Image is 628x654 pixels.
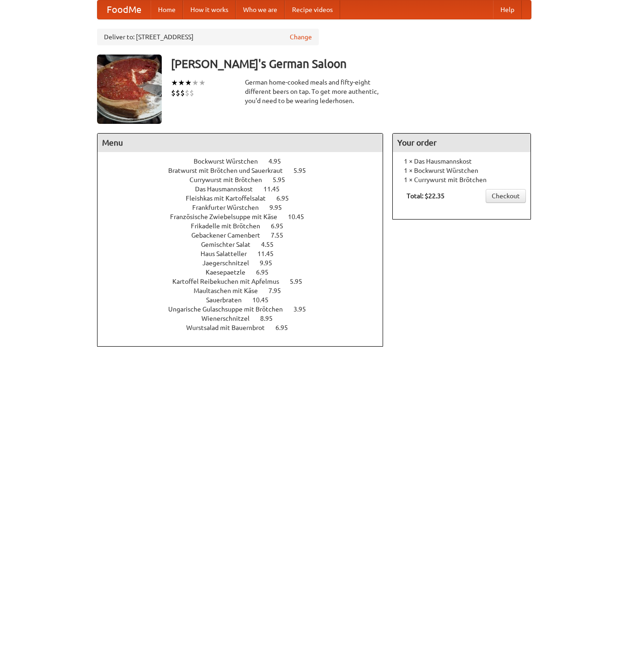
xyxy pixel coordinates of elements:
a: Checkout [486,189,526,203]
a: Maultaschen mit Käse 7.95 [194,287,298,294]
span: 3.95 [293,306,315,313]
a: Recipe videos [285,0,340,19]
a: Kaesepaetzle 6.95 [206,269,286,276]
a: Frankfurter Würstchen 9.95 [192,204,299,211]
li: $ [171,88,176,98]
span: Jaegerschnitzel [202,259,258,267]
a: Haus Salatteller 11.45 [201,250,291,257]
span: 7.55 [271,232,293,239]
span: Ungarische Gulaschsuppe mit Brötchen [168,306,292,313]
li: 1 × Currywurst mit Brötchen [397,175,526,184]
li: $ [180,88,185,98]
a: FoodMe [98,0,151,19]
span: Fleishkas mit Kartoffelsalat [186,195,275,202]
span: Gebackener Camenbert [191,232,269,239]
a: Französische Zwiebelsuppe mit Käse 10.45 [170,213,321,220]
a: Home [151,0,183,19]
a: How it works [183,0,236,19]
span: Frikadelle mit Brötchen [191,222,269,230]
a: Who we are [236,0,285,19]
li: $ [176,88,180,98]
span: 11.45 [257,250,283,257]
a: Gebackener Camenbert 7.55 [191,232,300,239]
span: 9.95 [269,204,291,211]
span: Wurstsalad mit Bauernbrot [186,324,274,331]
span: 6.95 [271,222,293,230]
li: ★ [171,78,178,88]
span: Currywurst mit Brötchen [189,176,271,183]
a: Bockwurst Würstchen 4.95 [194,158,298,165]
a: Fleishkas mit Kartoffelsalat 6.95 [186,195,306,202]
li: 1 × Das Hausmannskost [397,157,526,166]
span: Bratwurst mit Brötchen und Sauerkraut [168,167,292,174]
a: Change [290,32,312,42]
a: Currywurst mit Brötchen 5.95 [189,176,302,183]
li: 1 × Bockwurst Würstchen [397,166,526,175]
a: Kartoffel Reibekuchen mit Apfelmus 5.95 [172,278,319,285]
b: Total: $22.35 [407,192,445,200]
li: ★ [199,78,206,88]
span: Bockwurst Würstchen [194,158,267,165]
span: Sauerbraten [206,296,251,304]
span: 7.95 [268,287,290,294]
span: Gemischter Salat [201,241,260,248]
img: angular.jpg [97,55,162,124]
span: Wienerschnitzel [201,315,259,322]
a: Gemischter Salat 4.55 [201,241,291,248]
span: 4.95 [268,158,290,165]
a: Frikadelle mit Brötchen 6.95 [191,222,300,230]
span: 11.45 [263,185,289,193]
h4: Your order [393,134,530,152]
h4: Menu [98,134,383,152]
span: 9.95 [260,259,281,267]
a: Help [493,0,522,19]
span: 5.95 [290,278,311,285]
a: Ungarische Gulaschsuppe mit Brötchen 3.95 [168,306,323,313]
span: 4.55 [261,241,283,248]
div: Deliver to: [STREET_ADDRESS] [97,29,319,45]
li: $ [189,88,194,98]
li: ★ [178,78,185,88]
span: 5.95 [273,176,294,183]
span: 10.45 [252,296,278,304]
h3: [PERSON_NAME]'s German Saloon [171,55,531,73]
span: Französische Zwiebelsuppe mit Käse [170,213,287,220]
li: $ [185,88,189,98]
span: 6.95 [276,195,298,202]
a: Wurstsalad mit Bauernbrot 6.95 [186,324,305,331]
li: ★ [192,78,199,88]
span: Das Hausmannskost [195,185,262,193]
li: ★ [185,78,192,88]
a: Bratwurst mit Brötchen und Sauerkraut 5.95 [168,167,323,174]
span: Frankfurter Würstchen [192,204,268,211]
span: Haus Salatteller [201,250,256,257]
div: German home-cooked meals and fifty-eight different beers on tap. To get more authentic, you'd nee... [245,78,384,105]
a: Wienerschnitzel 8.95 [201,315,290,322]
a: Das Hausmannskost 11.45 [195,185,297,193]
a: Jaegerschnitzel 9.95 [202,259,289,267]
span: Maultaschen mit Käse [194,287,267,294]
span: 6.95 [275,324,297,331]
span: 6.95 [256,269,278,276]
span: 10.45 [288,213,313,220]
span: Kartoffel Reibekuchen mit Apfelmus [172,278,288,285]
span: 5.95 [293,167,315,174]
a: Sauerbraten 10.45 [206,296,286,304]
span: Kaesepaetzle [206,269,255,276]
span: 8.95 [260,315,282,322]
